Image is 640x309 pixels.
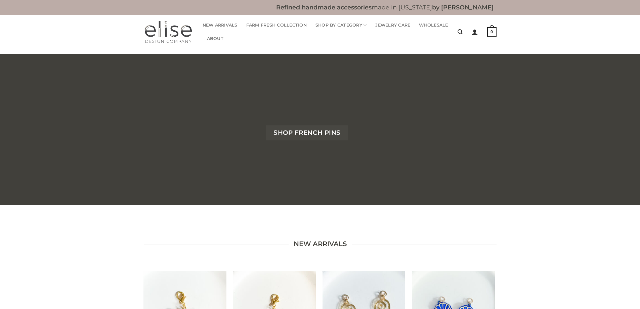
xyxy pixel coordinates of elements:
b: Refined handmade accessories [276,4,372,11]
strong: 0 [487,27,497,37]
a: About [207,32,223,45]
a: New Arrivals [203,18,238,32]
b: made in [US_STATE] [276,4,494,11]
b: by [PERSON_NAME] [432,4,494,11]
img: Elise Design Company [144,20,193,44]
span: Shop French Pins [273,128,341,138]
a: Farm Fresh Collection [246,18,307,32]
span: new arrivals [294,239,347,249]
a: 0 [487,23,497,41]
a: Shop By Category [315,18,367,32]
a: Shop French Pins [266,125,348,141]
a: Wholesale [419,18,448,32]
a: Search [458,26,463,38]
a: Jewelry Care [375,18,410,32]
